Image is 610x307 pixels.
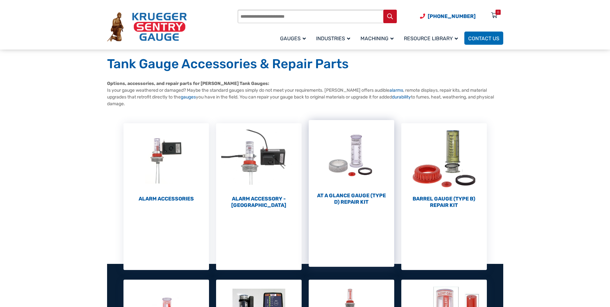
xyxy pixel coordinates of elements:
span: Resource Library [404,35,458,42]
span: Gauges [280,35,306,42]
strong: Options, accessories, and repair parts for [PERSON_NAME] Tank Gauges: [107,81,269,86]
h1: Tank Gauge Accessories & Repair Parts [107,56,503,72]
h2: Barrel Gauge (Type B) Repair Kit [401,196,487,209]
img: Krueger Sentry Gauge [107,12,187,42]
a: Visit product category At a Glance Gauge (Type D) Repair Kit [309,120,394,205]
h2: Alarm Accessory - [GEOGRAPHIC_DATA] [216,196,302,209]
a: Visit product category Barrel Gauge (Type B) Repair Kit [401,123,487,209]
div: 0 [497,10,499,15]
a: gauges [181,94,196,100]
a: Gauges [276,31,312,46]
img: Barrel Gauge (Type B) Repair Kit [401,123,487,194]
a: durability [392,94,411,100]
a: Industries [312,31,357,46]
img: Alarm Accessories [123,123,209,194]
p: Is your gauge weathered or damaged? Maybe the standard gauges simply do not meet your requirement... [107,80,503,107]
img: At a Glance Gauge (Type D) Repair Kit [309,120,394,191]
span: Machining [360,35,394,42]
a: Phone Number (920) 434-8860 [420,12,476,20]
span: [PHONE_NUMBER] [428,13,476,19]
h2: At a Glance Gauge (Type D) Repair Kit [309,192,394,205]
h2: Alarm Accessories [123,196,209,202]
span: Contact Us [468,35,499,42]
span: Industries [316,35,350,42]
img: Alarm Accessory - DC [216,123,302,194]
a: Visit product category Alarm Accessories [123,123,209,202]
a: Visit product category Alarm Accessory - DC [216,123,302,209]
a: Resource Library [400,31,464,46]
a: alarms [389,88,403,93]
a: Contact Us [464,32,503,45]
a: Machining [357,31,400,46]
